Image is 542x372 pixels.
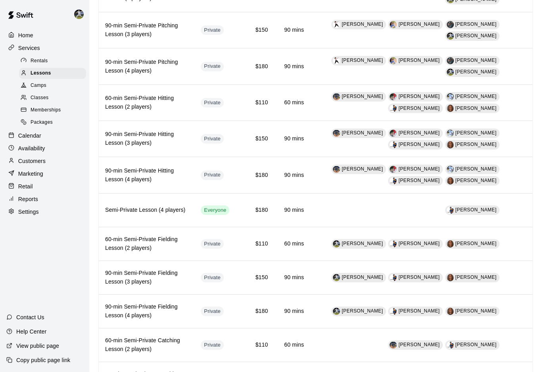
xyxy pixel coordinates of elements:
a: Home [6,29,83,41]
span: Lessons [31,69,51,77]
span: [PERSON_NAME] [342,130,383,136]
img: Phillip Jankulovski [390,240,397,247]
img: Phillip Jankulovski [447,341,454,349]
span: Private [201,171,224,179]
span: [PERSON_NAME] [456,241,497,246]
span: Packages [31,119,53,127]
h6: 90 mins [281,26,304,35]
span: [PERSON_NAME] [398,105,440,111]
a: Rentals [19,55,89,67]
span: [PERSON_NAME] [398,130,440,136]
div: Dawn Bodrug [333,21,340,28]
span: Rentals [31,57,48,65]
h6: 90 mins [281,134,304,143]
p: Reports [18,195,38,203]
img: Josh Cossitt [333,93,340,100]
p: Calendar [18,132,41,140]
img: Hayley Pasma [447,141,454,148]
span: [PERSON_NAME] [398,94,440,99]
a: Camps [19,80,89,92]
div: This service is hidden, and can only be accessed via a direct link [201,25,224,35]
a: Classes [19,92,89,104]
span: [PERSON_NAME] [456,342,497,347]
h6: 60 mins [281,98,304,107]
img: Hayley Pasma [447,308,454,315]
a: Memberships [19,104,89,117]
h6: 90-min Semi-Private Pitching Lesson (3 players) [105,21,188,39]
div: Liam Devine [390,57,397,64]
img: Jeremy Ware [390,166,397,173]
div: Grayden Stauffer [447,57,454,64]
h6: 60 mins [281,240,304,248]
img: Phillip Jankulovski [390,105,397,112]
a: Reports [6,193,83,205]
img: Phillip Jankulovski [390,274,397,281]
span: Private [201,135,224,143]
span: [PERSON_NAME] [398,21,440,27]
span: Everyone [201,207,229,214]
span: [PERSON_NAME] [456,274,497,280]
img: Rylan Pranger [74,10,84,19]
span: Private [201,341,224,349]
img: Grayden Stauffer [447,21,454,28]
span: [PERSON_NAME] [398,58,440,63]
h6: $110 [242,98,268,107]
div: Andy Leader [447,130,454,137]
span: [PERSON_NAME] [456,69,497,75]
span: [PERSON_NAME] [398,142,440,147]
h6: 90-min Semi-Private Fielding Lesson (4 players) [105,303,188,320]
div: Marketing [6,168,83,180]
img: Phillip Jankulovski [390,308,397,315]
a: Calendar [6,130,83,142]
img: Andy Leader [447,93,454,100]
span: [PERSON_NAME] [398,342,440,347]
img: Jeremy Ware [390,93,397,100]
span: Private [201,27,224,34]
img: Josh Cossitt [333,130,340,137]
span: [PERSON_NAME] [456,33,497,38]
div: This service is hidden, and can only be accessed via a direct link [201,62,224,71]
span: [PERSON_NAME] [342,58,383,63]
span: [PERSON_NAME] [398,274,440,280]
div: Rylan Pranger [333,308,340,315]
div: This service is hidden, and can only be accessed via a direct link [201,273,224,282]
span: Camps [31,82,46,90]
div: Packages [19,117,86,128]
p: Help Center [16,328,46,336]
div: This service is hidden, and can only be accessed via a direct link [201,98,224,107]
h6: $180 [242,307,268,316]
span: [PERSON_NAME] [456,207,497,213]
div: Rylan Pranger [73,6,89,22]
a: Retail [6,180,83,192]
div: This service is hidden, and can only be accessed via a direct link [201,239,224,249]
img: Jeremy Ware [390,130,397,137]
h6: 90-min Semi-Private Pitching Lesson (4 players) [105,58,188,75]
span: [PERSON_NAME] [456,94,497,99]
a: Services [6,42,83,54]
img: Rylan Pranger [447,33,454,40]
p: Availability [18,144,45,152]
h6: 90 mins [281,171,304,180]
div: Availability [6,142,83,154]
a: Lessons [19,67,89,79]
span: Classes [31,94,48,102]
span: [PERSON_NAME] [342,21,383,27]
img: Hayley Pasma [447,177,454,184]
div: Hayley Pasma [447,105,454,112]
img: Hayley Pasma [447,274,454,281]
h6: $150 [242,134,268,143]
span: [PERSON_NAME] [456,58,497,63]
div: Settings [6,206,83,218]
img: Rylan Pranger [447,69,454,76]
img: Hayley Pasma [447,240,454,247]
div: Rylan Pranger [333,274,340,281]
